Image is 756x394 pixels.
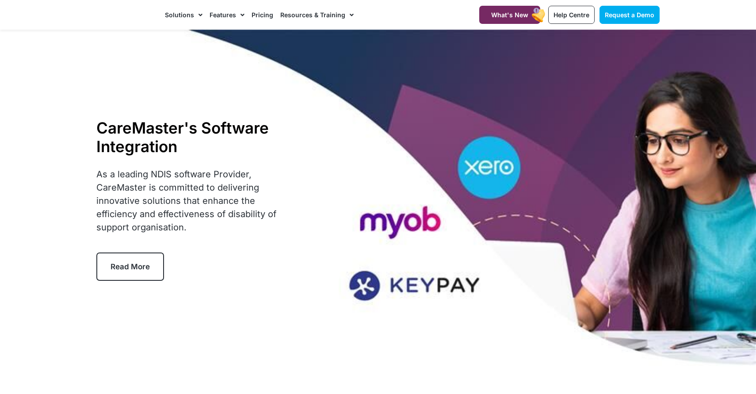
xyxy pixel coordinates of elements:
a: What's New [479,6,540,24]
p: As a leading NDIS software Provider, CareMaster is committed to delivering innovative solutions t... [96,168,288,234]
span: Help Centre [554,11,589,19]
span: Read More [111,262,150,271]
h1: CareMaster's Software Integration [96,119,288,156]
a: Help Centre [548,6,595,24]
a: Request a Demo [599,6,660,24]
span: Request a Demo [605,11,654,19]
a: Read More [96,252,164,281]
img: CareMaster Logo [96,8,156,22]
span: What's New [491,11,528,19]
